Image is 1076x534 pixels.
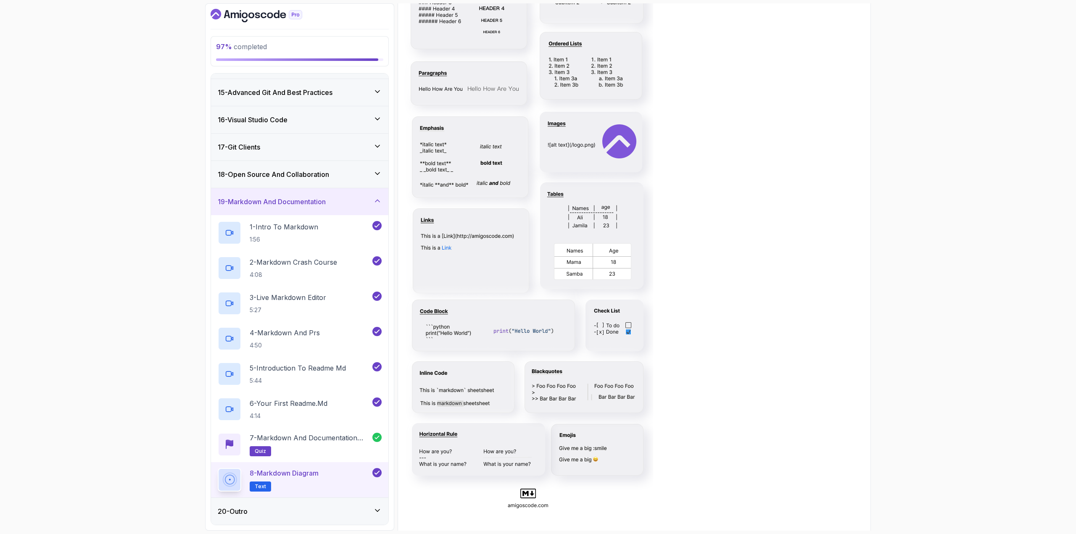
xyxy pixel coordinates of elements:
button: 18-Open Source And Collaboration [211,161,388,188]
button: 6-Your First Readme.md4:14 [218,397,382,421]
h3: 16 - Visual Studio Code [218,115,287,125]
span: quiz [255,448,266,455]
button: 7-Markdown and Documentation Quizquiz [218,433,382,456]
p: 5:27 [250,306,326,314]
h3: 18 - Open Source And Collaboration [218,169,329,179]
button: 8-Markdown DiagramText [218,468,382,492]
p: 4 - Markdown And Prs [250,328,320,338]
button: 15-Advanced Git And Best Practices [211,79,388,106]
button: 5-Introduction To Readme Md5:44 [218,362,382,386]
p: 4:50 [250,341,320,350]
h3: 17 - Git Clients [218,142,260,152]
button: 4-Markdown And Prs4:50 [218,327,382,350]
p: 3 - Live Markdown Editor [250,292,326,303]
p: 1:56 [250,235,318,244]
button: 17-Git Clients [211,134,388,160]
p: 2 - Markdown Crash Course [250,257,337,267]
button: 19-Markdown And Documentation [211,188,388,215]
span: Text [255,483,266,490]
button: 20-Outro [211,498,388,525]
p: 6 - Your First Readme.md [250,398,327,408]
p: 1 - Intro To Markdown [250,222,318,232]
p: 5 - Introduction To Readme Md [250,363,346,373]
h3: 15 - Advanced Git And Best Practices [218,87,332,97]
button: 16-Visual Studio Code [211,106,388,133]
button: 3-Live Markdown Editor5:27 [218,292,382,315]
h3: 19 - Markdown And Documentation [218,197,326,207]
span: completed [216,42,267,51]
button: 1-Intro To Markdown1:56 [218,221,382,245]
h3: 20 - Outro [218,506,248,516]
p: 5:44 [250,376,346,385]
p: 4:08 [250,271,337,279]
p: 8 - Markdown Diagram [250,468,319,478]
a: Dashboard [211,9,322,22]
span: 97 % [216,42,232,51]
button: 2-Markdown Crash Course4:08 [218,256,382,280]
p: 4:14 [250,412,327,420]
p: 7 - Markdown and Documentation Quiz [250,433,372,443]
